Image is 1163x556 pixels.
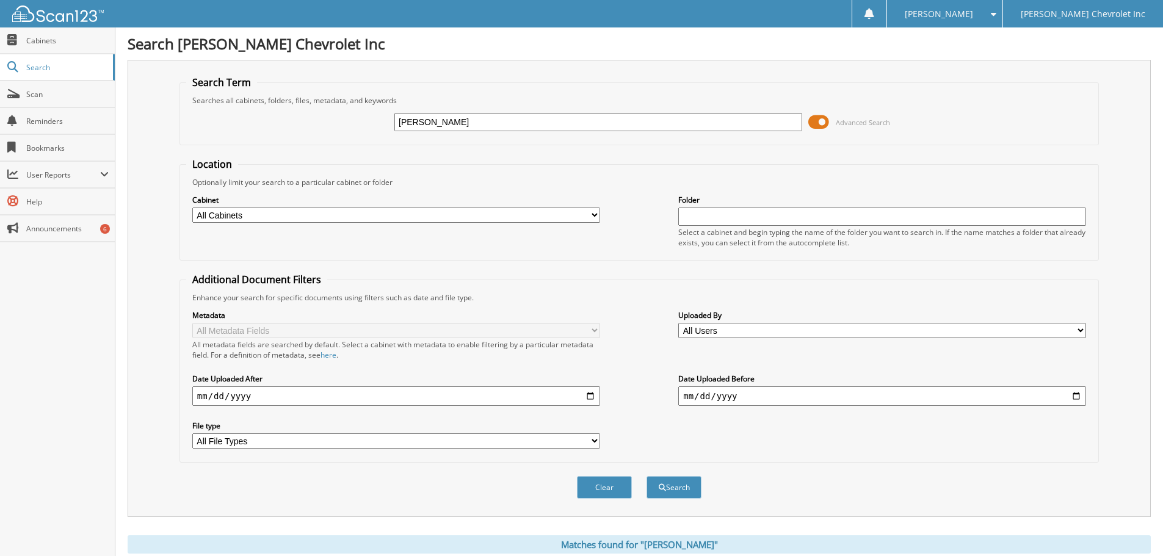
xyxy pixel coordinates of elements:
div: Select a cabinet and begin typing the name of the folder you want to search in. If the name match... [678,227,1086,248]
span: Cabinets [26,35,109,46]
div: 6 [100,224,110,234]
input: start [192,386,600,406]
div: Searches all cabinets, folders, files, metadata, and keywords [186,95,1092,106]
span: Reminders [26,116,109,126]
button: Clear [577,476,632,499]
a: here [321,350,336,360]
div: All metadata fields are searched by default. Select a cabinet with metadata to enable filtering b... [192,339,600,360]
legend: Additional Document Filters [186,273,327,286]
label: Date Uploaded After [192,374,600,384]
img: scan123-logo-white.svg [12,5,104,22]
span: User Reports [26,170,100,180]
label: Date Uploaded Before [678,374,1086,384]
span: Help [26,197,109,207]
legend: Location [186,157,238,171]
input: end [678,386,1086,406]
legend: Search Term [186,76,257,89]
span: Search [26,62,107,73]
label: Cabinet [192,195,600,205]
span: Advanced Search [836,118,890,127]
span: Announcements [26,223,109,234]
span: Bookmarks [26,143,109,153]
label: Metadata [192,310,600,320]
span: [PERSON_NAME] Chevrolet Inc [1021,10,1145,18]
label: Folder [678,195,1086,205]
label: Uploaded By [678,310,1086,320]
span: [PERSON_NAME] [905,10,973,18]
h1: Search [PERSON_NAME] Chevrolet Inc [128,34,1151,54]
div: Optionally limit your search to a particular cabinet or folder [186,177,1092,187]
div: Enhance your search for specific documents using filters such as date and file type. [186,292,1092,303]
span: Scan [26,89,109,99]
button: Search [647,476,701,499]
div: Matches found for "[PERSON_NAME]" [128,535,1151,554]
label: File type [192,421,600,431]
